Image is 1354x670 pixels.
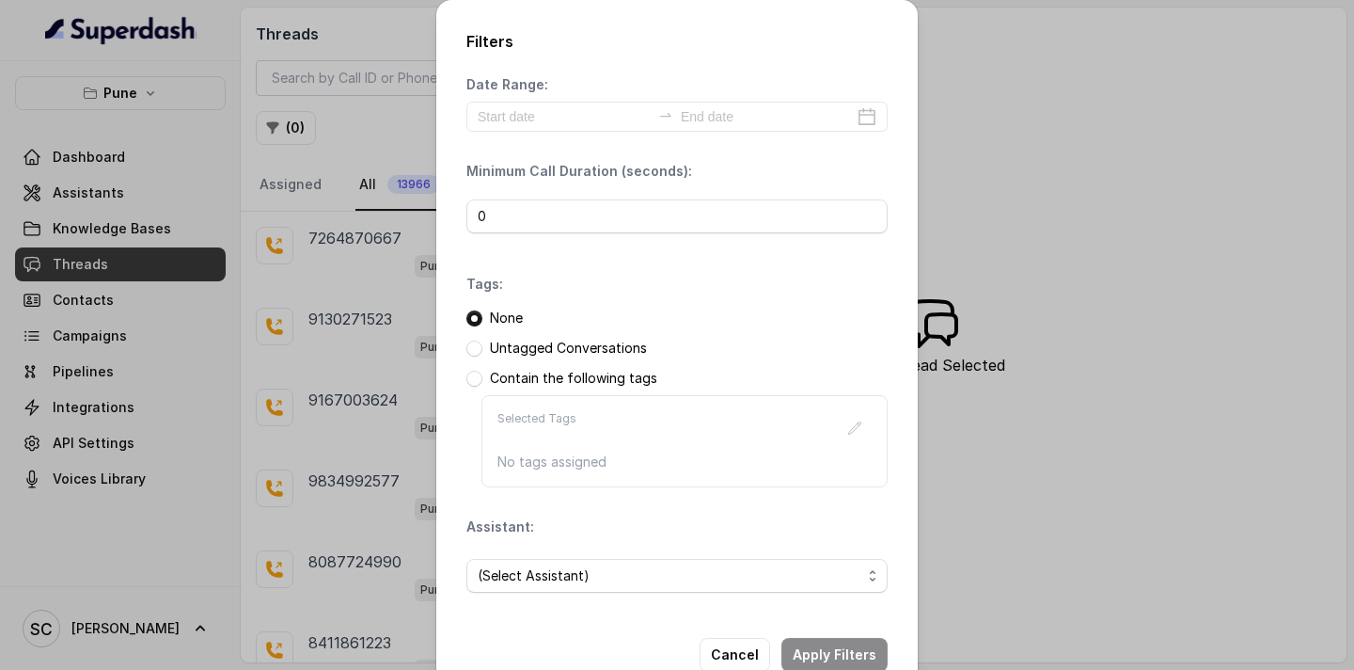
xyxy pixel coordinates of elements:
p: Minimum Call Duration (seconds): [466,162,692,181]
h2: Filters [466,30,888,53]
input: Start date [478,106,651,127]
span: (Select Assistant) [478,565,861,587]
p: Date Range: [466,75,548,94]
p: Tags: [466,275,503,294]
p: None [490,309,523,327]
button: (Select Assistant) [466,559,888,593]
p: Selected Tags [497,411,576,445]
p: Untagged Conversations [490,339,647,358]
input: End date [681,106,854,127]
p: No tags assigned [497,453,872,471]
span: swap-right [658,107,673,122]
p: Assistant: [466,518,534,536]
span: to [658,107,673,122]
p: Contain the following tags [490,369,657,388]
